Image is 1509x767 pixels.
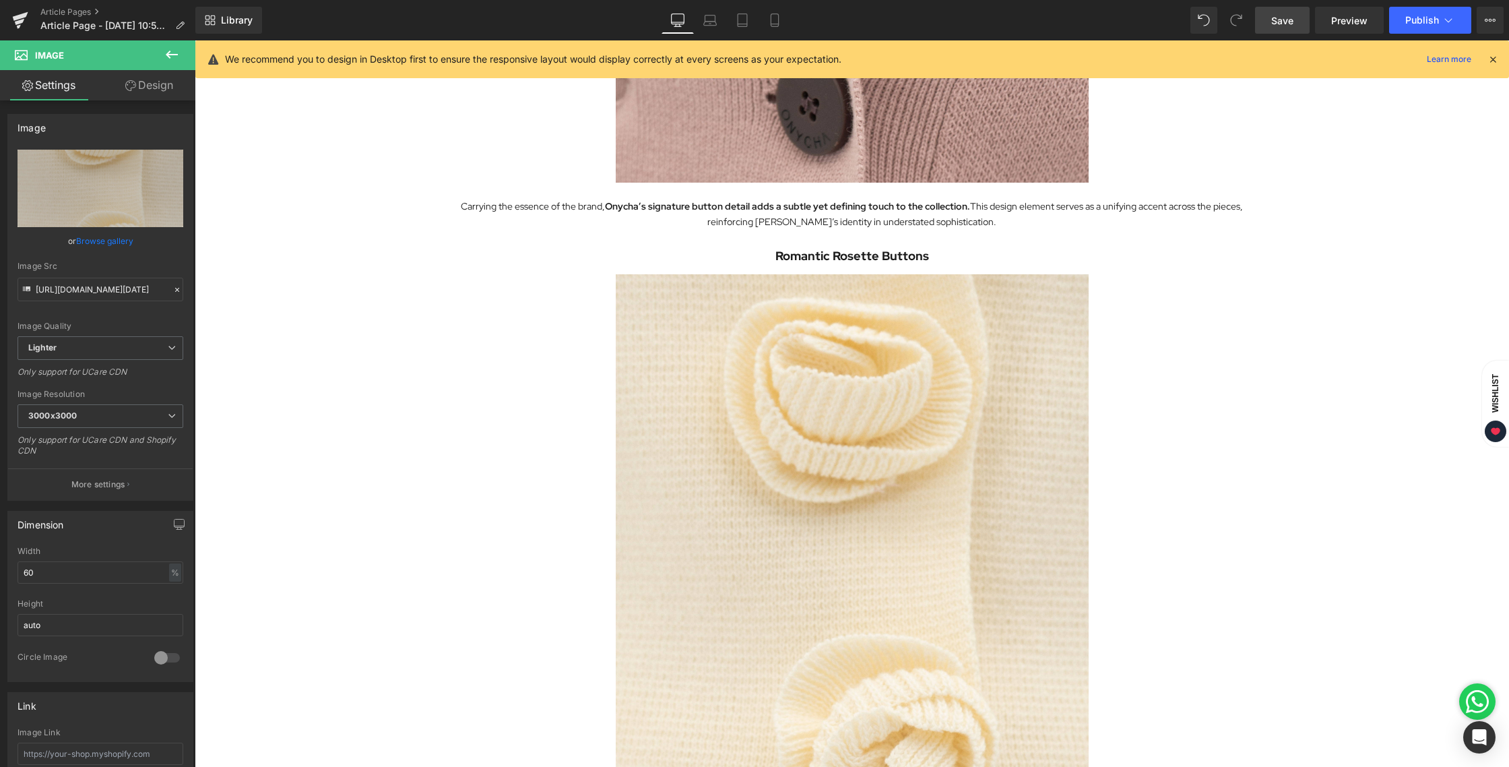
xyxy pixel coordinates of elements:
span: Publish [1405,15,1439,26]
div: Dimension [18,512,64,530]
div: Only support for UCare CDN and Shopify CDN [18,435,183,465]
a: Browse gallery [76,229,133,253]
a: Desktop [662,7,694,34]
button: Redo [1223,7,1250,34]
button: Undo [1190,7,1217,34]
a: Design [100,70,198,100]
p: We recommend you to design in Desktop first to ensure the responsive layout would display correct... [225,52,841,67]
a: Preview [1315,7,1384,34]
div: Circle Image [18,652,141,666]
input: auto [18,561,183,584]
a: Mobile [759,7,791,34]
button: Publish [1389,7,1471,34]
b: Lighter [28,342,57,352]
a: Tablet [726,7,759,34]
strong: Onycha’s signature button detail adds a subtle yet defining touch to the collection. [410,160,775,172]
div: Image Resolution [18,390,183,399]
span: Image [35,50,64,61]
div: Width [18,547,183,556]
p: Carrying the essence of the brand, This design element serves as a unifying accent across the pie... [263,158,1052,189]
input: Link [18,278,183,301]
a: Learn more [1421,51,1477,67]
div: or [18,234,183,248]
a: Laptop [694,7,726,34]
span: Preview [1331,13,1368,28]
div: Height [18,599,183,609]
div: Image Src [18,262,183,271]
h1: Romantic Rosette Buttons [263,206,1052,226]
a: Article Pages [40,7,195,18]
div: Open Intercom Messenger [1463,721,1496,754]
div: Only support for UCare CDN [18,367,183,386]
div: Image Link [18,728,183,737]
div: Link [18,693,36,712]
div: Image Quality [18,321,183,331]
span: Save [1271,13,1293,28]
div: Image [18,115,46,133]
span: Library [221,14,253,26]
button: More settings [8,468,193,500]
span: Article Page - [DATE] 10:58:15 [40,20,170,31]
b: 3000x3000 [28,410,77,421]
input: https://your-shop.myshopify.com [18,743,183,765]
a: New Library [195,7,262,34]
div: % [169,563,181,582]
input: auto [18,614,183,636]
button: More [1477,7,1504,34]
p: More settings [71,479,125,491]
